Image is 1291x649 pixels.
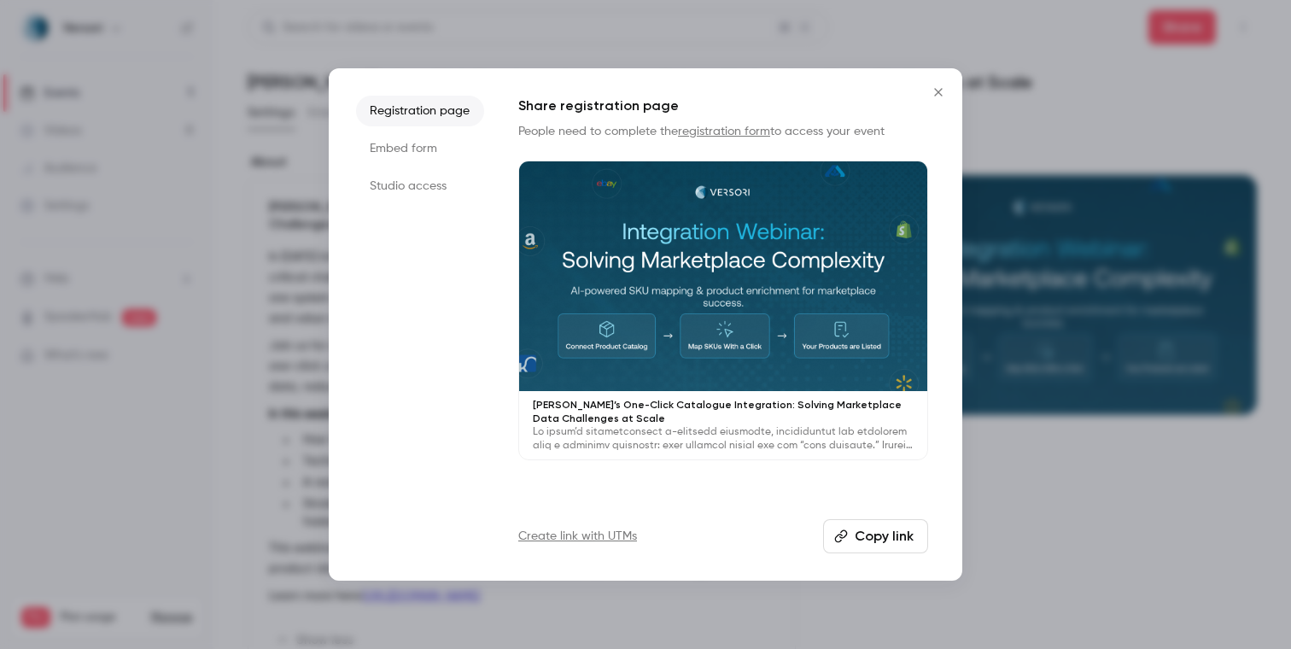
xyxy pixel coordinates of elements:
p: [PERSON_NAME]’s One-Click Catalogue Integration: Solving Marketplace Data Challenges at Scale [533,398,914,425]
li: Embed form [356,133,484,164]
h1: Share registration page [518,96,928,116]
a: [PERSON_NAME]’s One-Click Catalogue Integration: Solving Marketplace Data Challenges at ScaleLo i... [518,161,928,460]
p: People need to complete the to access your event [518,123,928,140]
button: Copy link [823,519,928,553]
button: Close [921,75,955,109]
li: Studio access [356,171,484,202]
li: Registration page [356,96,484,126]
p: Lo ipsum’d sitametconsect a-elitsedd eiusmodte, incididuntut lab etdolorem aliq e adminimv quisno... [533,425,914,453]
a: registration form [678,126,770,137]
a: Create link with UTMs [518,528,637,545]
